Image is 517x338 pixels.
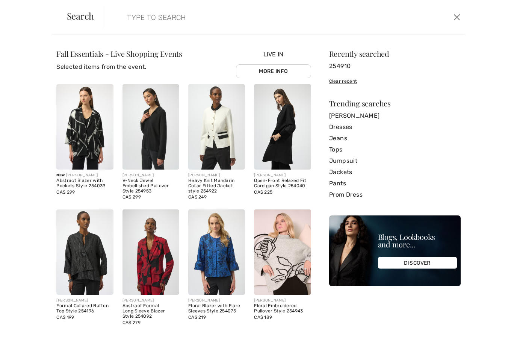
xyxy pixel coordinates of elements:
[451,11,463,23] button: Close
[56,62,182,71] p: Selected items from the event.
[188,173,245,178] div: [PERSON_NAME]
[236,64,311,78] a: More Info
[329,133,461,144] a: Jeans
[329,155,461,167] a: Jumpsuit
[329,50,461,58] div: Recently searched
[329,215,461,286] img: Blogs, Lookbooks and more...
[56,209,113,295] img: Formal Collared Button Top Style 254196. Black
[254,209,311,295] img: Floral Embroidered Pullover Style 254943. Oatmeal melange/black
[329,167,461,178] a: Jackets
[188,315,206,320] span: CA$ 219
[56,173,113,178] div: [PERSON_NAME]
[378,233,457,248] div: Blogs, Lookbooks and more...
[56,49,182,59] span: Fall Essentials - Live Shopping Events
[188,303,245,314] div: Floral Blazer with Flare Sleeves Style 254075
[254,303,311,314] div: Floral Embroidered Pullover Style 254943
[329,121,461,133] a: Dresses
[378,257,457,269] div: DISCOVER
[67,11,94,20] span: Search
[236,50,311,78] div: Live In
[18,5,34,12] span: Chat
[121,6,369,29] input: TYPE TO SEARCH
[188,84,245,170] img: Heavy Knit Mandarin Collar Fitted Jacket style 254922. Vanilla/Black
[188,298,245,303] div: [PERSON_NAME]
[254,178,311,189] div: Open-Front Relaxed Fit Cardigan Style 254040
[329,178,461,189] a: Pants
[329,78,461,85] div: Clear recent
[188,178,245,194] div: Heavy Knit Mandarin Collar Fitted Jacket style 254922
[254,189,272,195] span: CA$ 225
[254,315,272,320] span: CA$ 189
[329,189,461,200] a: Prom Dress
[254,298,311,303] div: [PERSON_NAME]
[329,144,461,155] a: Tops
[329,100,461,107] div: Trending searches
[122,178,179,194] div: V-Neck Jewel Embellished Pullover Style 254953
[56,178,113,189] div: Abstract Blazer with Pockets Style 254039
[56,315,74,320] span: CA$ 199
[122,209,179,295] img: Abstract Formal Long Sleeve Blazer Style 254092. Black/red
[122,303,179,319] div: Abstract Formal Long Sleeve Blazer Style 254092
[329,61,461,72] a: 254910
[329,110,461,121] a: [PERSON_NAME]
[56,303,113,314] div: Formal Collared Button Top Style 254196
[188,209,245,295] img: Floral Blazer with Flare Sleeves Style 254075. Black/Blue
[56,189,75,195] span: CA$ 299
[122,320,141,325] span: CA$ 279
[122,84,179,170] img: V-Neck Jewel Embellished Pullover Style 254953. Light grey melange
[254,84,311,170] img: Open-Front Relaxed Fit Cardigan Style 254040. Grey melange/black
[56,84,113,170] img: Abstract Blazer with Pockets Style 254039. Black/Off White
[188,194,207,200] span: CA$ 249
[254,173,311,178] div: [PERSON_NAME]
[56,298,113,303] div: [PERSON_NAME]
[122,298,179,303] div: [PERSON_NAME]
[122,173,179,178] div: [PERSON_NAME]
[122,194,141,200] span: CA$ 299
[56,173,65,177] span: New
